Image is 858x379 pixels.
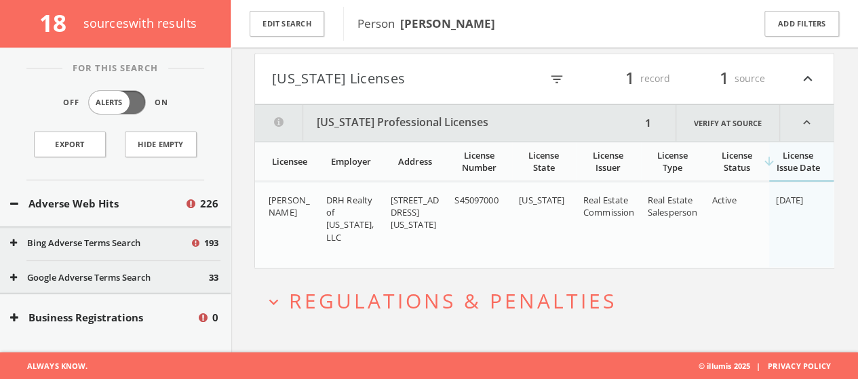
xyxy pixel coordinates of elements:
[698,352,848,379] span: © illumis 2025
[400,16,495,31] b: [PERSON_NAME]
[250,11,324,37] button: Edit Search
[10,237,190,250] button: Bing Adverse Terms Search
[391,155,440,167] div: Address
[212,310,218,325] span: 0
[326,155,376,167] div: Employer
[204,237,218,250] span: 193
[583,194,634,218] span: Real Estate Commission
[255,104,641,141] button: [US_STATE] Professional Licenses
[269,155,311,167] div: Licensee
[684,67,765,90] div: source
[272,67,541,90] button: [US_STATE] Licenses
[589,67,670,90] div: record
[326,194,374,243] span: DRH Realty of [US_STATE], LLC
[648,149,697,174] div: License Type
[269,194,310,218] span: [PERSON_NAME]
[289,286,617,314] span: Regulations & Penalties
[10,352,87,379] span: Always Know.
[768,360,831,370] a: Privacy Policy
[454,194,498,206] span: S45097000
[10,271,209,285] button: Google Adverse Terms Search
[583,149,633,174] div: License Issuer
[711,194,737,206] span: Active
[764,11,839,37] button: Add Filters
[83,15,197,31] span: source s with results
[641,104,655,141] div: 1
[762,155,776,168] i: arrow_downward
[714,66,735,90] span: 1
[63,97,79,108] span: Off
[209,271,218,285] span: 33
[62,62,168,75] span: For This Search
[155,97,168,108] span: On
[34,132,106,157] a: Export
[780,104,834,141] i: expand_less
[200,196,218,212] span: 226
[711,149,761,174] div: License Status
[125,132,197,157] button: Hide Empty
[10,310,197,325] button: Business Registrations
[676,104,780,141] a: Verify at source
[391,194,439,231] span: [STREET_ADDRESS][US_STATE]
[799,67,817,90] i: expand_less
[776,149,820,174] div: License Issue Date
[39,7,78,39] span: 18
[750,360,765,370] span: |
[10,196,184,212] button: Adverse Web Hits
[519,149,568,174] div: License State
[619,66,640,90] span: 1
[648,194,697,218] span: Real Estate Salesperson
[454,149,504,174] div: License Number
[265,292,283,311] i: expand_more
[776,194,803,206] span: [DATE]
[265,289,834,311] button: expand_moreRegulations & Penalties
[255,182,834,267] div: grid
[519,194,564,206] span: [US_STATE]
[357,16,495,31] span: Person
[549,72,564,87] i: filter_list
